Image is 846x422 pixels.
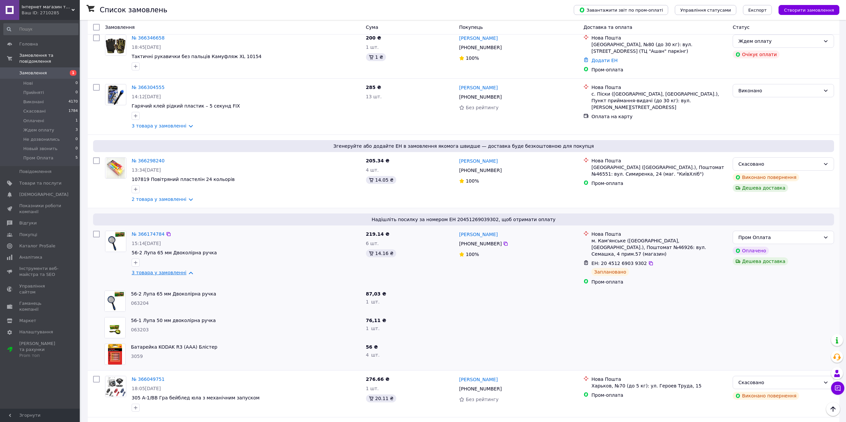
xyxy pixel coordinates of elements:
a: № 366174784 [132,231,165,237]
span: Надішліть посилку за номером ЕН 20451269039302, щоб отримати оплату [96,216,831,223]
span: Прийняті [23,90,44,96]
div: 1 ₴ [366,53,386,61]
span: Управління сайтом [19,283,61,295]
a: 56-1 Лупа 50 мм двоколірна ручка [131,318,216,323]
span: 063204 [131,300,149,306]
span: 1 шт. [366,299,380,304]
span: [PHONE_NUMBER] [459,94,502,100]
a: 2 товара у замовленні [132,197,186,202]
a: 305 A-1/ВВ Гра бейблед юла з механічним запуском [132,395,260,400]
span: Скасовані [23,108,46,114]
div: Нова Пошта [591,35,727,41]
span: Головна [19,41,38,47]
span: [PHONE_NUMBER] [459,241,502,246]
button: Створити замовлення [779,5,839,15]
div: Скасовано [738,160,820,168]
div: Ваш ID: 2710285 [22,10,80,16]
span: 219.14 ₴ [366,231,390,237]
span: Тактичні рукавички без пальців Камуфляж XL 10154 [132,54,262,59]
a: 56-2 Лупа 65 мм Двоколірна ручка [132,250,217,255]
div: 14.05 ₴ [366,176,396,184]
div: Виконано повернення [733,392,799,400]
button: Управління статусами [675,5,736,15]
span: ЕН: 20 4512 6903 9302 [591,261,647,266]
div: Оплата на карту [591,113,727,120]
a: Фото товару [105,35,126,56]
a: 56-2 Лупа 65 мм Двоколірна ручка [131,291,216,296]
a: Батарейка KODAK R3 (AAA) Блістер [131,344,217,350]
img: Фото товару [107,84,124,105]
div: Очікує оплати [733,50,780,58]
img: Фото товару [105,231,126,252]
div: Нова Пошта [591,157,727,164]
span: Повідомлення [19,169,52,175]
div: Ждем оплату [738,38,820,45]
span: Каталог ProSale [19,243,55,249]
span: 1 шт. [366,44,379,50]
span: 0 [75,146,78,152]
span: Статус [733,25,750,30]
span: 1 [75,118,78,124]
span: Створити замовлення [784,8,834,13]
a: № 366298240 [132,158,165,163]
img: Фото товару [106,158,125,178]
span: Маркет [19,318,36,324]
span: 56 ₴ [366,344,378,350]
img: Фото товару [105,291,125,311]
span: 14:12[DATE] [132,94,161,99]
span: Експорт [748,8,767,13]
span: 13 шт. [366,94,382,99]
span: 3059 [131,354,143,359]
span: 1 шт. [366,326,380,331]
span: Ждем оплату [23,127,54,133]
span: [DEMOGRAPHIC_DATA] [19,192,68,198]
span: 87,03 ₴ [366,291,386,296]
span: Доставка та оплата [583,25,632,30]
span: 4 шт. [366,352,380,358]
a: № 366049751 [132,377,165,382]
img: Фото товару [105,317,125,338]
span: 18:45[DATE] [132,44,161,50]
div: Скасовано [738,379,820,386]
a: № 366346658 [132,35,165,41]
a: Фото товару [105,157,126,179]
span: 0 [75,80,78,86]
span: Пром Оплата [23,155,53,161]
div: Заплановано [591,268,629,276]
span: 18:05[DATE] [132,386,161,391]
span: [PHONE_NUMBER] [459,45,502,50]
span: [PHONE_NUMBER] [459,386,502,391]
span: 276.66 ₴ [366,377,390,382]
button: Експорт [743,5,772,15]
span: Нові [23,80,33,86]
span: [PHONE_NUMBER] [459,168,502,173]
a: Гарячий клей рідкий пластик – 5 секунд FIX [132,103,240,109]
button: Завантажити звіт по пром-оплаті [574,5,668,15]
a: 3 товара у замовленні [132,270,186,275]
span: Покупці [19,232,37,238]
span: Управління статусами [680,8,731,13]
span: 285 ₴ [366,85,381,90]
div: Дешева доставка [733,184,788,192]
div: Дешева доставка [733,257,788,265]
span: 205.34 ₴ [366,158,390,163]
div: Нова Пошта [591,376,727,382]
img: Фото товару [108,344,122,365]
span: 100% [466,55,479,61]
span: 76,11 ₴ [366,318,386,323]
a: Додати ЕН [591,58,618,63]
img: Фото товару [105,35,126,55]
a: Створити замовлення [772,7,839,12]
span: 1 [70,70,76,76]
input: Пошук [3,23,78,35]
div: 14.16 ₴ [366,249,396,257]
span: Замовлення та повідомлення [19,52,80,64]
div: Пром-оплата [591,66,727,73]
div: Оплачено [733,247,769,255]
div: Пром Оплата [738,234,820,241]
div: Пром-оплата [591,279,727,285]
span: Виконані [23,99,44,105]
span: 100% [466,252,479,257]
